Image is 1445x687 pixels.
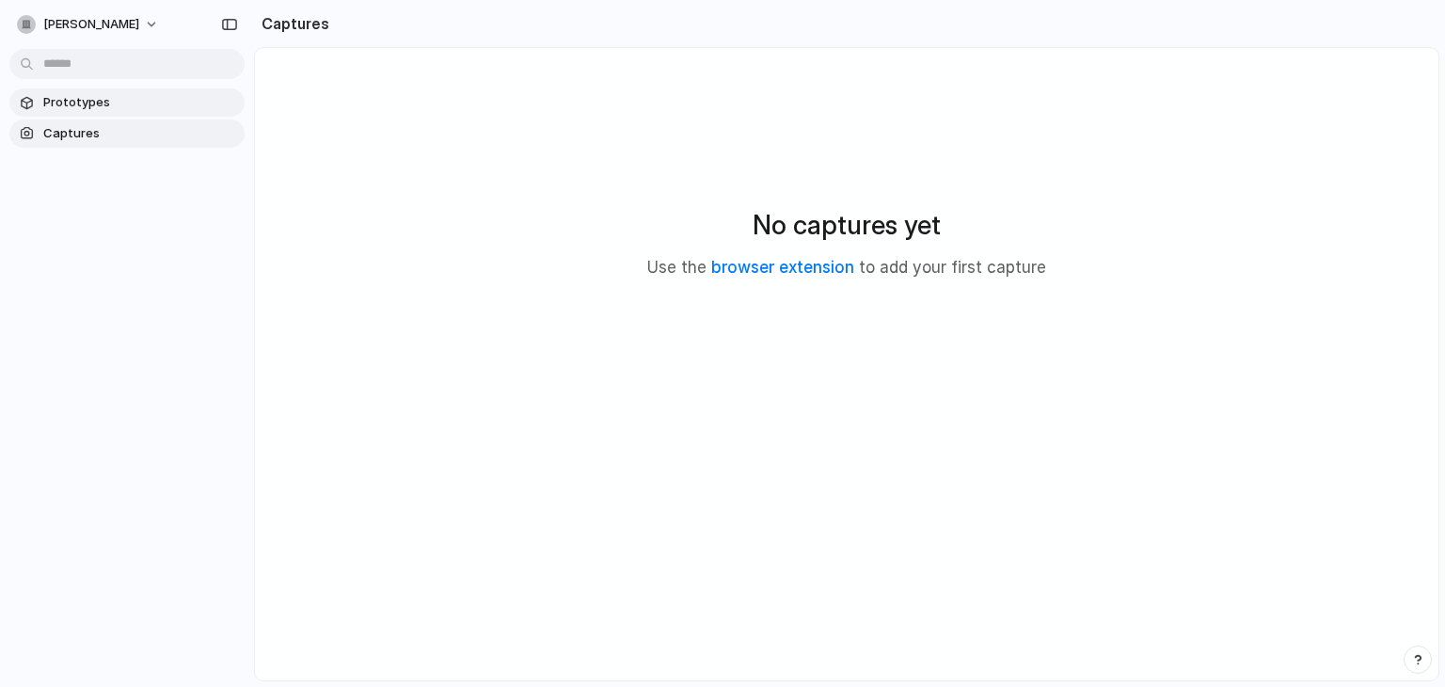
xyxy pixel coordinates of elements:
h2: No captures yet [753,205,941,245]
span: Prototypes [43,93,237,112]
button: [PERSON_NAME] [9,9,168,40]
h2: Captures [254,12,329,35]
a: Prototypes [9,88,245,117]
a: browser extension [711,258,854,277]
a: Captures [9,120,245,148]
span: [PERSON_NAME] [43,15,139,34]
span: Captures [43,124,237,143]
p: Use the to add your first capture [647,256,1046,280]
